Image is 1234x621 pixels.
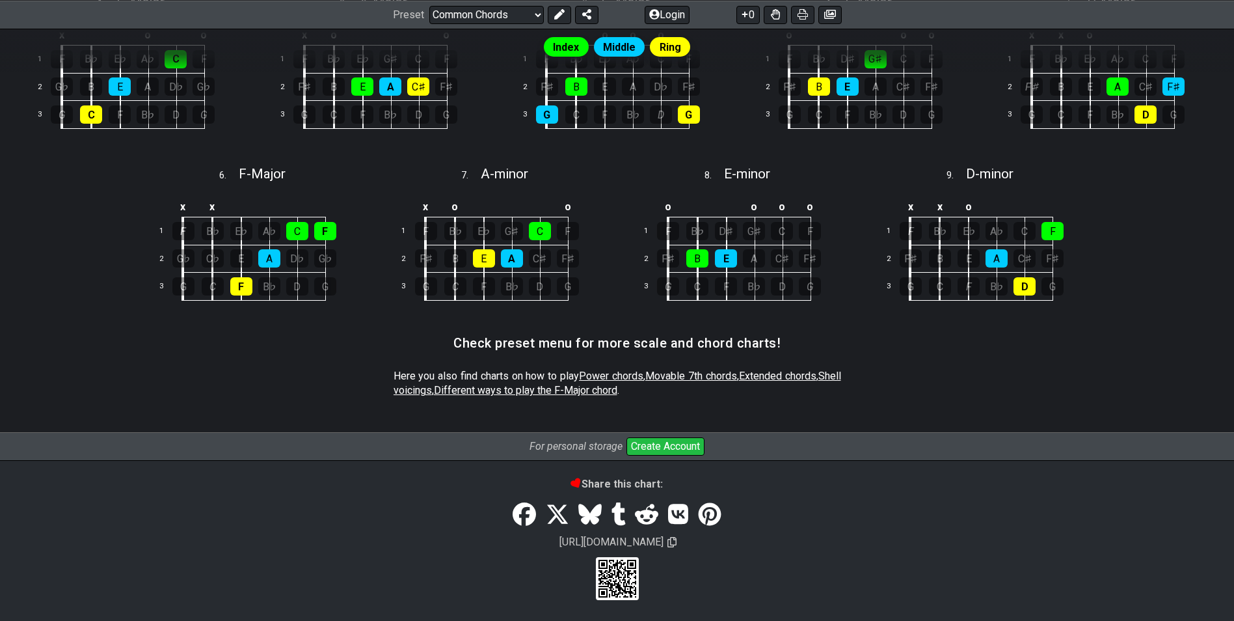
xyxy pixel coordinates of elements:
span: Movable 7th chords [645,370,737,382]
div: C [286,222,308,240]
div: F♯ [557,249,579,268]
div: B♭ [501,277,523,296]
b: Share this chart: [571,478,663,490]
div: F [715,277,737,296]
div: B♭ [865,105,887,124]
td: 2 [758,73,789,101]
div: F [1041,222,1064,240]
i: For personal storage [530,440,623,452]
td: 3 [636,273,667,301]
div: B♭ [929,222,951,240]
div: A [258,249,280,268]
button: Login [645,5,690,23]
div: F [799,222,821,240]
td: 2 [273,73,304,101]
div: C♯ [892,77,915,96]
div: B [80,77,102,96]
div: B♭ [444,222,466,240]
div: G [536,105,558,124]
div: E♭ [230,222,252,240]
div: C♯ [407,77,429,96]
div: B [686,249,708,268]
div: C [202,277,224,296]
div: F [900,222,922,240]
div: G [314,277,336,296]
div: F♯ [536,77,558,96]
div: G [1162,105,1185,124]
span: Different ways to play the F-Major chord [434,384,617,396]
div: F♯ [678,77,700,96]
div: B [565,77,587,96]
td: 2 [152,245,183,273]
td: o [768,196,796,217]
span: 8 . [704,169,724,183]
div: E [958,249,980,268]
div: G [900,277,922,296]
div: C [808,105,830,124]
div: C♯ [529,249,551,268]
span: Extended chords [739,370,816,382]
td: x [198,196,227,217]
div: A [865,77,887,96]
td: 3 [879,273,910,301]
div: C [529,222,551,240]
td: o [796,196,824,217]
div: C♯ [1134,77,1157,96]
div: E [715,249,737,268]
div: E [109,77,131,96]
h3: Check preset menu for more scale and chord charts! [453,336,781,350]
div: G [1021,105,1043,124]
div: B [929,249,951,268]
span: [URL][DOMAIN_NAME] [557,534,665,550]
div: G [293,105,315,124]
td: 2 [31,73,62,101]
button: Print [791,5,814,23]
td: 2 [1000,73,1032,101]
div: F [594,105,616,124]
div: D [771,277,793,296]
div: F [473,277,495,296]
a: Pinterest [693,497,725,533]
span: A - minor [481,166,528,182]
div: A♭ [986,222,1008,240]
div: Scan to view on your cellphone. [596,557,639,600]
span: 9 . [946,169,966,183]
td: 2 [515,73,546,101]
div: D [1134,105,1157,124]
div: D [892,105,915,124]
td: x [168,196,198,217]
span: Power chords [579,370,643,382]
div: D [650,105,672,124]
div: C [686,277,708,296]
div: E [230,249,252,268]
div: F♯ [1041,249,1064,268]
button: Create Account [626,437,704,456]
div: G [799,277,821,296]
div: F [837,105,859,124]
div: F [230,277,252,296]
button: 0 [736,5,760,23]
div: B [808,77,830,96]
td: 1 [636,217,667,245]
div: C [444,277,466,296]
div: A [379,77,401,96]
div: F [415,222,437,240]
div: G [657,277,679,296]
div: D [529,277,551,296]
div: G♯ [501,222,523,240]
div: F♯ [920,77,943,96]
div: G [193,105,215,124]
div: F [351,105,373,124]
div: E [351,77,373,96]
div: C [1050,105,1072,124]
div: F [109,105,131,124]
div: B [1050,77,1072,96]
div: E [1079,77,1101,96]
div: F♯ [799,249,821,268]
td: o [554,196,582,217]
div: C [80,105,102,124]
div: B♭ [622,105,644,124]
div: C♯ [1013,249,1036,268]
div: C [771,222,793,240]
div: A [622,77,644,96]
